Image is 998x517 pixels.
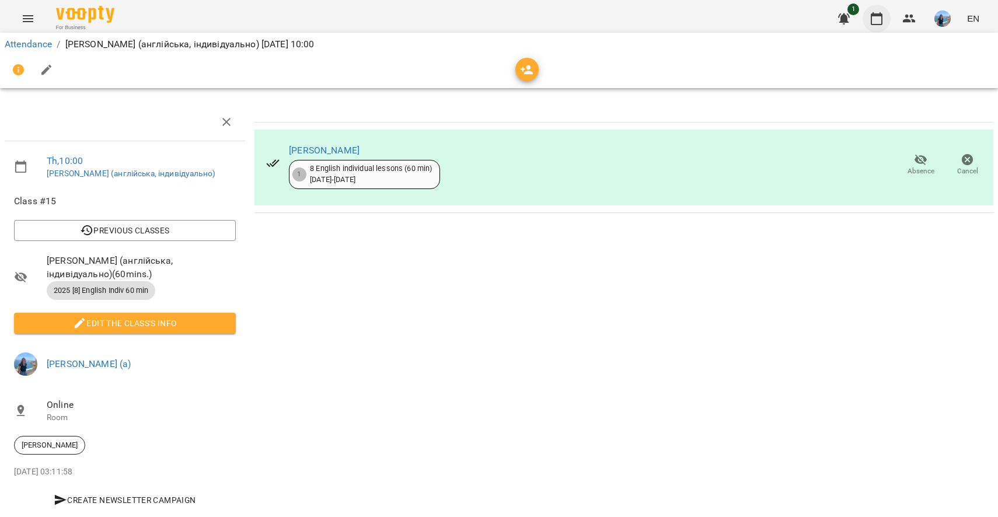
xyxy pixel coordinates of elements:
[944,149,991,181] button: Cancel
[23,223,226,237] span: Previous Classes
[19,493,231,507] span: Create Newsletter Campaign
[47,398,236,412] span: Online
[14,313,236,334] button: Edit the class's Info
[5,39,52,50] a: Attendance
[14,466,236,478] p: [DATE] 03:11:58
[967,12,979,25] span: EN
[14,194,236,208] span: Class #15
[14,220,236,241] button: Previous Classes
[957,166,978,176] span: Cancel
[14,490,236,511] button: Create Newsletter Campaign
[47,358,131,369] a: [PERSON_NAME] (а)
[289,145,360,156] a: [PERSON_NAME]
[23,316,226,330] span: Edit the class's Info
[310,163,432,185] div: 8 English individual lessons (60 min) [DATE] - [DATE]
[47,254,236,281] span: [PERSON_NAME] (англійська, індивідуально) ( 60 mins. )
[56,6,114,23] img: Voopty Logo
[14,436,85,455] div: [PERSON_NAME]
[5,37,993,51] nav: breadcrumb
[847,4,859,15] span: 1
[908,166,934,176] span: Absence
[898,149,944,181] button: Absence
[65,37,315,51] p: [PERSON_NAME] (англійська, індивідуально) [DATE] 10:00
[57,37,60,51] li: /
[47,412,236,424] p: Room
[292,167,306,181] div: 1
[14,352,37,376] img: 8b0d75930c4dba3d36228cba45c651ae.jpg
[47,285,155,296] span: 2025 [8] English Indiv 60 min
[15,440,85,450] span: [PERSON_NAME]
[934,11,951,27] img: 8b0d75930c4dba3d36228cba45c651ae.jpg
[47,169,215,178] a: [PERSON_NAME] (англійська, індивідуально)
[56,24,114,32] span: For Business
[962,8,984,29] button: EN
[14,5,42,33] button: Menu
[47,155,83,166] a: Th , 10:00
